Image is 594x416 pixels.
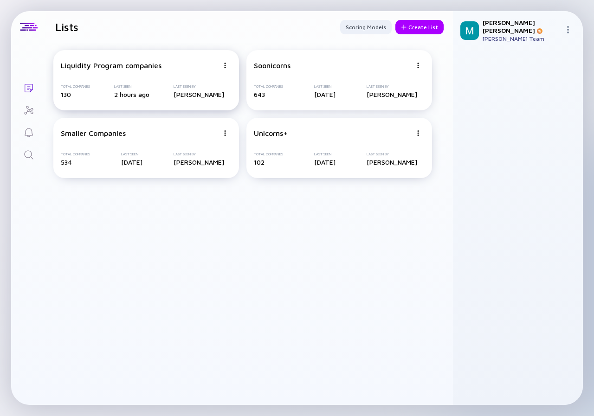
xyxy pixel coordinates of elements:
img: Menu [415,130,421,136]
div: Total Companies [254,84,283,89]
div: [PERSON_NAME] [174,158,224,166]
span: 534 [61,158,72,166]
div: Total Companies [61,84,90,89]
div: [DATE] [121,158,142,166]
img: Menu [415,63,421,68]
div: Last Seen [314,152,336,156]
button: Create List [395,20,444,34]
div: Last Seen By [367,84,417,89]
a: Investor Map [11,98,46,121]
div: [PERSON_NAME] [PERSON_NAME] [483,19,561,34]
div: Last Seen [314,84,336,89]
a: Search [11,143,46,165]
div: Last Seen [114,84,149,89]
div: [DATE] [314,158,336,166]
img: Mordechai Profile Picture [460,21,479,40]
a: Reminders [11,121,46,143]
div: Soonicorns [254,61,291,70]
div: Last Seen By [367,152,417,156]
div: Total Companies [254,152,283,156]
button: Scoring Models [340,20,392,34]
div: Total Companies [61,152,90,156]
h1: Lists [55,20,78,33]
span: 130 [61,90,71,98]
div: [PERSON_NAME] [367,90,417,98]
div: [PERSON_NAME] Team [483,35,561,42]
div: Unicorns+ [254,129,288,137]
img: Menu [222,63,228,68]
a: Lists [11,76,46,98]
div: Last Seen By [174,84,224,89]
img: Menu [222,130,228,136]
div: Last Seen By [174,152,224,156]
div: [PERSON_NAME] [367,158,417,166]
span: 102 [254,158,265,166]
div: Liquidity Program companies [61,61,161,70]
span: 643 [254,90,265,98]
div: Last Seen [121,152,142,156]
div: 2 hours ago [114,90,149,98]
div: [DATE] [314,90,336,98]
div: Smaller Companies [61,129,126,137]
div: [PERSON_NAME] [174,90,224,98]
img: Menu [564,26,572,33]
